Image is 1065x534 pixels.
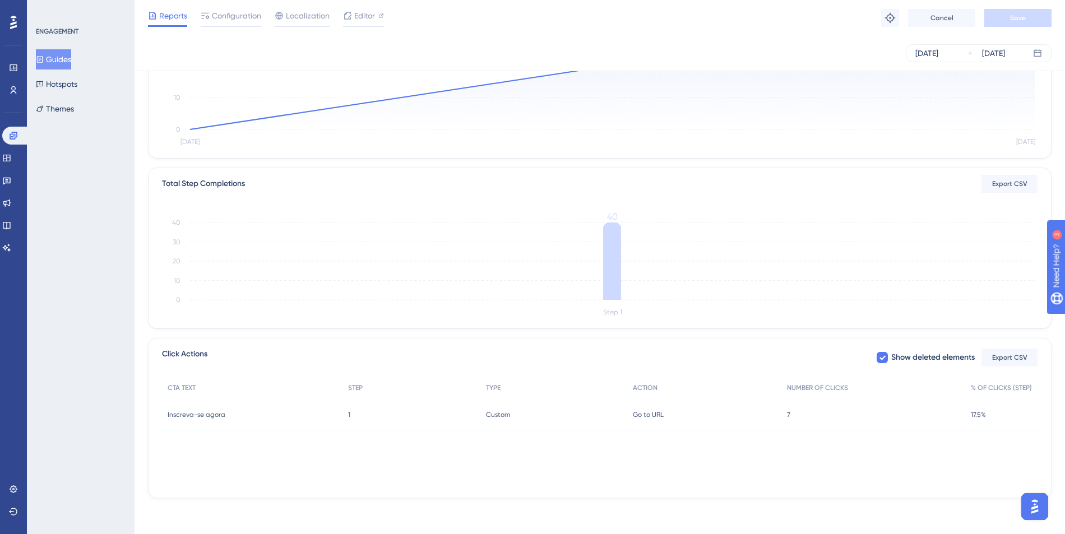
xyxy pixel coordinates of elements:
[348,410,350,419] span: 1
[1018,490,1052,523] iframe: UserGuiding AI Assistant Launcher
[486,383,501,392] span: TYPE
[176,126,180,133] tspan: 0
[173,238,180,246] tspan: 30
[168,383,196,392] span: CTA TEXT
[162,347,207,368] span: Click Actions
[486,410,510,419] span: Custom
[36,74,77,94] button: Hotspots
[173,257,180,265] tspan: 20
[36,99,74,119] button: Themes
[891,351,975,364] span: Show deleted elements
[78,6,81,15] div: 3
[787,410,790,419] span: 7
[981,175,1038,193] button: Export CSV
[36,49,71,69] button: Guides
[607,211,618,222] tspan: 40
[180,138,200,146] tspan: [DATE]
[992,353,1027,362] span: Export CSV
[36,27,78,36] div: ENGAGEMENT
[1016,138,1035,146] tspan: [DATE]
[633,410,664,419] span: Go to URL
[159,9,187,22] span: Reports
[633,383,657,392] span: ACTION
[908,9,975,27] button: Cancel
[348,383,363,392] span: STEP
[981,349,1038,366] button: Export CSV
[930,13,953,22] span: Cancel
[787,383,848,392] span: NUMBER OF CLICKS
[971,410,986,419] span: 17.5%
[984,9,1052,27] button: Save
[286,9,330,22] span: Localization
[971,383,1032,392] span: % OF CLICKS (STEP)
[162,177,245,191] div: Total Step Completions
[174,277,180,285] tspan: 10
[168,410,225,419] span: Inscreva-se agora
[1010,13,1026,22] span: Save
[915,47,938,60] div: [DATE]
[992,179,1027,188] span: Export CSV
[354,9,375,22] span: Editor
[176,296,180,304] tspan: 0
[603,308,622,316] tspan: Step 1
[174,94,180,101] tspan: 10
[982,47,1005,60] div: [DATE]
[212,9,261,22] span: Configuration
[172,219,180,226] tspan: 40
[26,3,70,16] span: Need Help?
